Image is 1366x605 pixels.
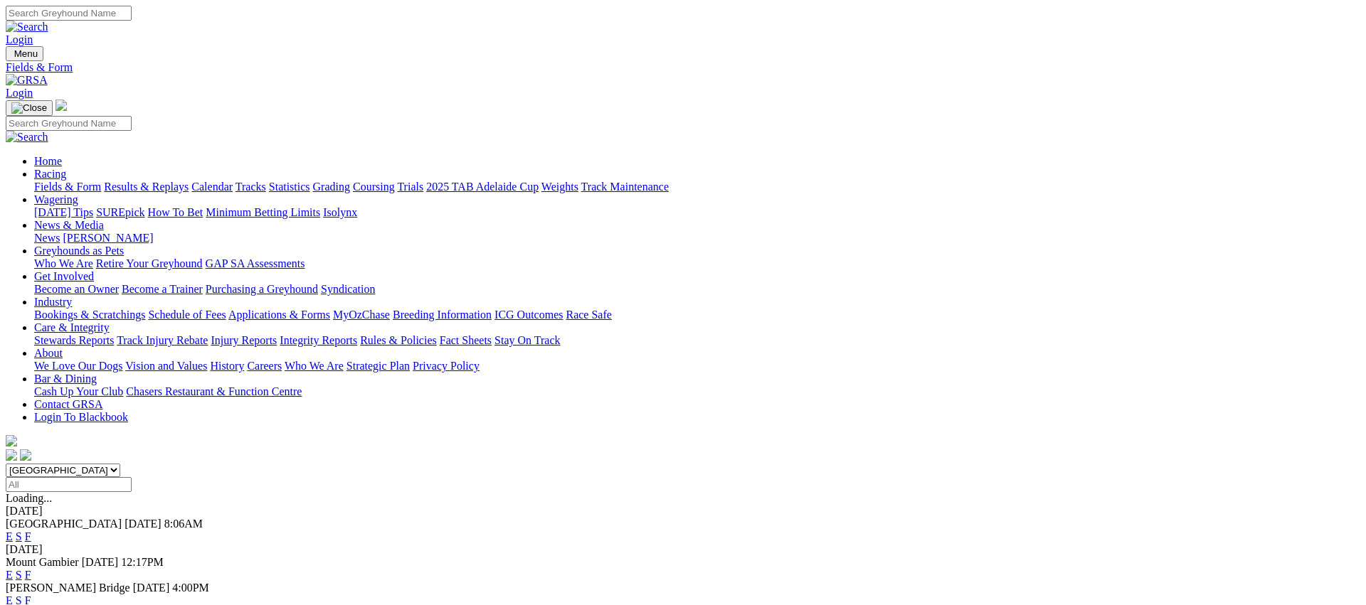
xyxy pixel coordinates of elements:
[164,518,203,530] span: 8:06AM
[55,100,67,111] img: logo-grsa-white.png
[34,270,94,282] a: Get Involved
[34,360,1360,373] div: About
[125,360,207,372] a: Vision and Values
[34,360,122,372] a: We Love Our Dogs
[34,296,72,308] a: Industry
[6,518,122,530] span: [GEOGRAPHIC_DATA]
[6,582,130,594] span: [PERSON_NAME] Bridge
[426,181,539,193] a: 2025 TAB Adelaide Cup
[211,334,277,346] a: Injury Reports
[6,530,13,542] a: E
[353,181,395,193] a: Coursing
[63,232,153,244] a: [PERSON_NAME]
[346,360,410,372] a: Strategic Plan
[6,477,132,492] input: Select date
[6,131,48,144] img: Search
[125,518,162,530] span: [DATE]
[172,582,209,594] span: 4:00PM
[14,48,38,59] span: Menu
[397,181,423,193] a: Trials
[34,283,1360,296] div: Get Involved
[34,181,101,193] a: Fields & Form
[333,309,390,321] a: MyOzChase
[6,556,79,568] span: Mount Gambier
[6,6,132,21] input: Search
[6,543,1360,556] div: [DATE]
[34,385,123,397] a: Cash Up Your Club
[206,206,320,218] a: Minimum Betting Limits
[96,257,203,269] a: Retire Your Greyhound
[34,398,102,410] a: Contact GRSA
[34,347,63,359] a: About
[6,74,48,87] img: GRSA
[148,206,203,218] a: How To Bet
[323,206,357,218] a: Isolynx
[34,193,78,205] a: Wagering
[6,33,33,45] a: Login
[228,309,330,321] a: Applications & Forms
[6,116,132,131] input: Search
[34,411,128,423] a: Login To Blackbook
[117,334,208,346] a: Track Injury Rebate
[6,100,53,116] button: Toggle navigation
[6,435,17,446] img: logo-grsa-white.png
[413,360,480,372] a: Privacy Policy
[122,283,203,295] a: Become a Trainer
[96,206,144,218] a: SUREpick
[6,569,13,581] a: E
[82,556,119,568] span: [DATE]
[360,334,437,346] a: Rules & Policies
[34,309,1360,321] div: Industry
[6,505,1360,518] div: [DATE]
[6,449,17,461] img: facebook.svg
[34,168,66,180] a: Racing
[34,232,60,244] a: News
[121,556,164,568] span: 12:17PM
[25,569,31,581] a: F
[34,245,124,257] a: Greyhounds as Pets
[285,360,344,372] a: Who We Are
[440,334,492,346] a: Fact Sheets
[581,181,669,193] a: Track Maintenance
[6,21,48,33] img: Search
[6,492,52,504] span: Loading...
[34,334,1360,347] div: Care & Integrity
[313,181,350,193] a: Grading
[16,530,22,542] a: S
[206,257,305,269] a: GAP SA Assessments
[148,309,226,321] a: Schedule of Fees
[280,334,357,346] a: Integrity Reports
[269,181,310,193] a: Statistics
[206,283,318,295] a: Purchasing a Greyhound
[191,181,233,193] a: Calendar
[34,219,104,231] a: News & Media
[133,582,170,594] span: [DATE]
[25,530,31,542] a: F
[34,334,114,346] a: Stewards Reports
[34,181,1360,193] div: Racing
[34,232,1360,245] div: News & Media
[566,309,611,321] a: Race Safe
[34,321,110,333] a: Care & Integrity
[34,155,62,167] a: Home
[20,449,31,461] img: twitter.svg
[104,181,189,193] a: Results & Replays
[34,385,1360,398] div: Bar & Dining
[11,102,47,114] img: Close
[235,181,266,193] a: Tracks
[6,46,43,61] button: Toggle navigation
[321,283,375,295] a: Syndication
[34,283,119,295] a: Become an Owner
[494,309,563,321] a: ICG Outcomes
[494,334,560,346] a: Stay On Track
[34,257,93,269] a: Who We Are
[541,181,578,193] a: Weights
[16,569,22,581] a: S
[6,87,33,99] a: Login
[34,373,97,385] a: Bar & Dining
[393,309,492,321] a: Breeding Information
[247,360,282,372] a: Careers
[6,61,1360,74] a: Fields & Form
[34,257,1360,270] div: Greyhounds as Pets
